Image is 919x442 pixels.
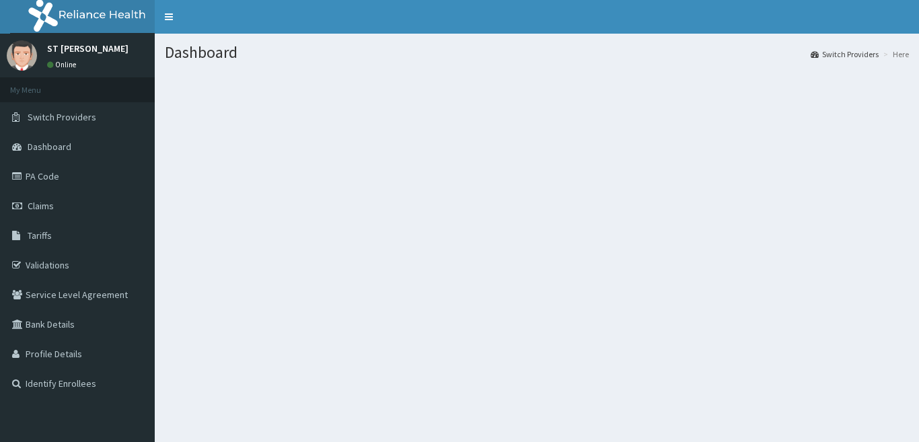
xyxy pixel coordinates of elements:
[28,200,54,212] span: Claims
[811,48,879,60] a: Switch Providers
[880,48,909,60] li: Here
[28,111,96,123] span: Switch Providers
[47,60,79,69] a: Online
[165,44,909,61] h1: Dashboard
[47,44,128,53] p: ST [PERSON_NAME]
[28,229,52,242] span: Tariffs
[7,40,37,71] img: User Image
[28,141,71,153] span: Dashboard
